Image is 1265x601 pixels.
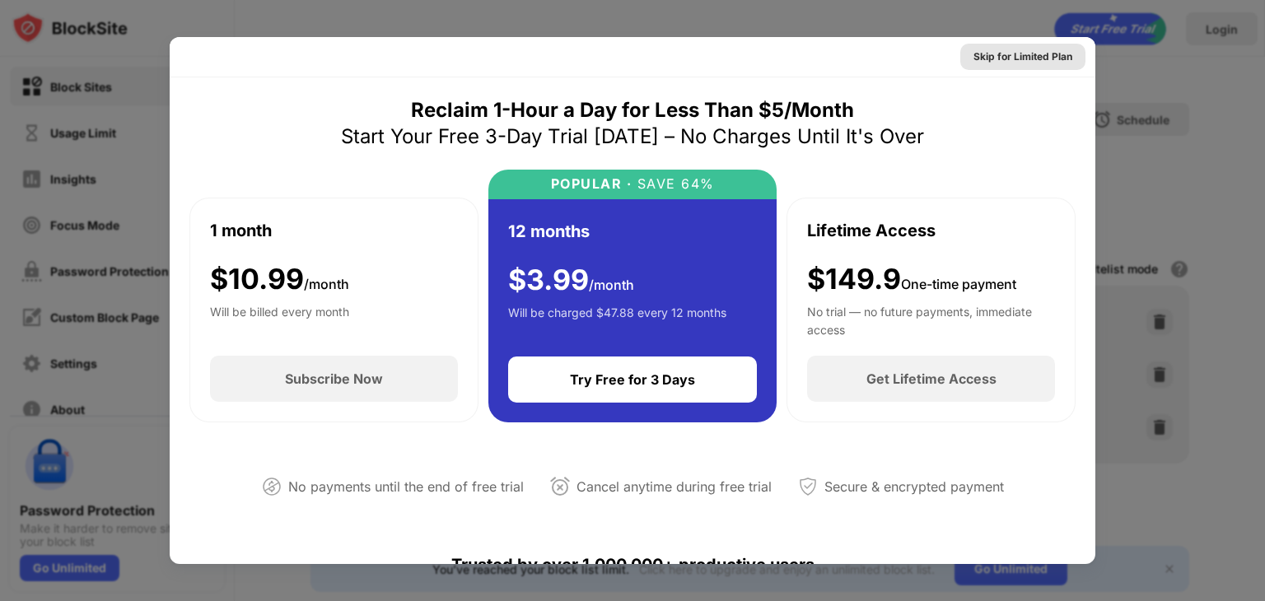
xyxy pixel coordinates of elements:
[807,263,1016,296] div: $149.9
[508,304,726,337] div: Will be charged $47.88 every 12 months
[341,123,924,150] div: Start Your Free 3-Day Trial [DATE] – No Charges Until It's Over
[210,263,349,296] div: $ 10.99
[589,277,634,293] span: /month
[807,218,936,243] div: Lifetime Access
[508,263,634,297] div: $ 3.99
[411,97,854,123] div: Reclaim 1-Hour a Day for Less Than $5/Month
[807,303,1055,336] div: No trial — no future payments, immediate access
[550,477,570,496] img: cancel-anytime
[210,218,272,243] div: 1 month
[285,370,383,387] div: Subscribe Now
[824,475,1004,499] div: Secure & encrypted payment
[210,303,349,336] div: Will be billed every month
[508,219,590,244] div: 12 months
[973,49,1072,65] div: Skip for Limited Plan
[798,477,818,496] img: secured-payment
[576,475,772,499] div: Cancel anytime during free trial
[632,176,715,192] div: SAVE 64%
[551,176,632,192] div: POPULAR ·
[901,276,1016,292] span: One-time payment
[866,370,997,387] div: Get Lifetime Access
[570,371,695,388] div: Try Free for 3 Days
[262,477,282,496] img: not-paying
[288,475,524,499] div: No payments until the end of free trial
[304,276,349,292] span: /month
